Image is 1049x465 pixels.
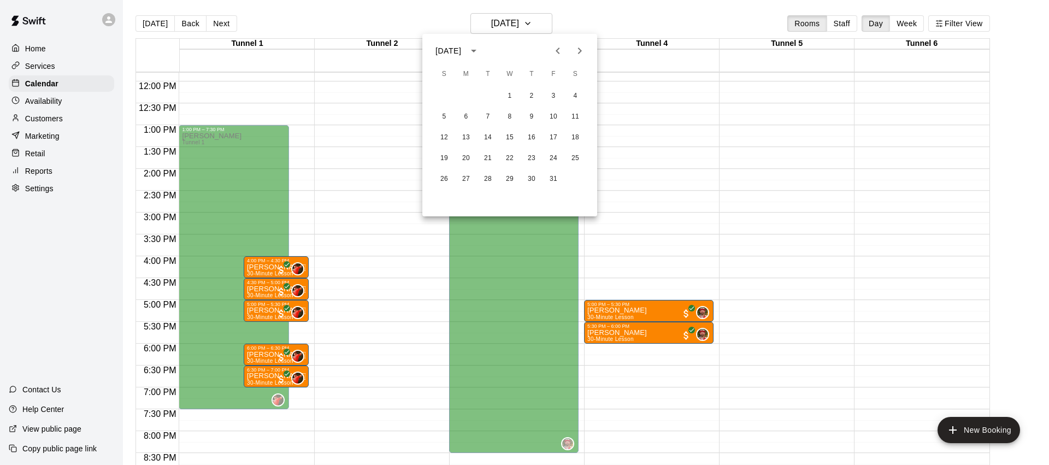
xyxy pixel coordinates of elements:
[478,63,498,85] span: Tuesday
[565,86,585,106] button: 4
[522,128,541,148] button: 16
[464,42,483,60] button: calendar view is open, switch to year view
[522,149,541,168] button: 23
[456,107,476,127] button: 6
[547,40,569,62] button: Previous month
[434,128,454,148] button: 12
[522,63,541,85] span: Thursday
[544,86,563,106] button: 3
[522,107,541,127] button: 9
[478,149,498,168] button: 21
[435,45,461,57] div: [DATE]
[565,107,585,127] button: 11
[500,128,520,148] button: 15
[544,107,563,127] button: 10
[456,63,476,85] span: Monday
[522,86,541,106] button: 2
[565,149,585,168] button: 25
[565,63,585,85] span: Saturday
[500,107,520,127] button: 8
[522,169,541,189] button: 30
[500,169,520,189] button: 29
[544,128,563,148] button: 17
[569,40,591,62] button: Next month
[434,149,454,168] button: 19
[478,107,498,127] button: 7
[478,128,498,148] button: 14
[500,86,520,106] button: 1
[456,128,476,148] button: 13
[500,149,520,168] button: 22
[434,169,454,189] button: 26
[500,63,520,85] span: Wednesday
[456,169,476,189] button: 27
[434,63,454,85] span: Sunday
[544,149,563,168] button: 24
[478,169,498,189] button: 28
[456,149,476,168] button: 20
[565,128,585,148] button: 18
[544,63,563,85] span: Friday
[434,107,454,127] button: 5
[544,169,563,189] button: 31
